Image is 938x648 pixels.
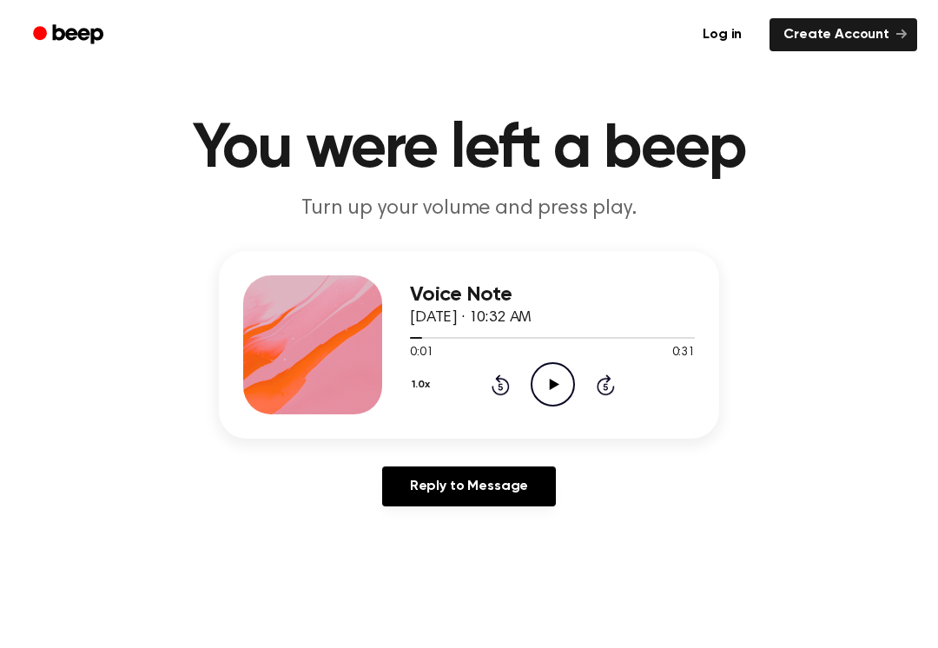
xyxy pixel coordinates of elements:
[770,18,917,51] a: Create Account
[410,310,532,326] span: [DATE] · 10:32 AM
[382,466,556,506] a: Reply to Message
[410,344,433,362] span: 0:01
[685,15,759,55] a: Log in
[21,18,119,52] a: Beep
[410,283,695,307] h3: Voice Note
[24,118,914,181] h1: You were left a beep
[672,344,695,362] span: 0:31
[410,370,436,400] button: 1.0x
[135,195,803,223] p: Turn up your volume and press play.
